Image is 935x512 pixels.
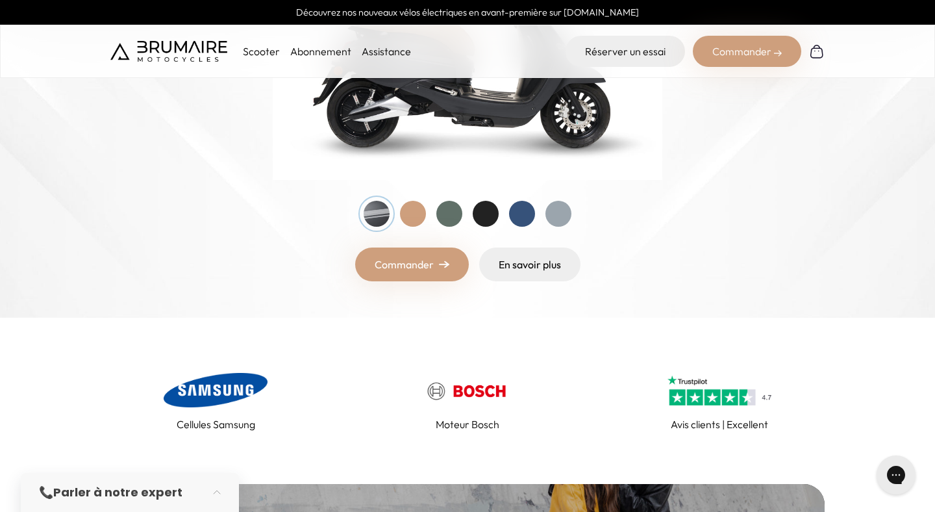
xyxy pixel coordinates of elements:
[614,370,825,432] a: Avis clients | Excellent
[693,36,801,67] div: Commander
[671,416,768,432] p: Avis clients | Excellent
[362,45,411,58] a: Assistance
[177,416,255,432] p: Cellules Samsung
[566,36,685,67] a: Réserver un essai
[243,44,280,59] p: Scooter
[809,44,825,59] img: Panier
[290,45,351,58] a: Abonnement
[479,248,580,281] a: En savoir plus
[355,248,469,281] a: Commander
[110,370,321,432] a: Cellules Samsung
[774,49,782,57] img: right-arrow-2.png
[439,261,449,268] img: right-arrow.png
[362,370,573,432] a: Moteur Bosch
[436,416,499,432] p: Moteur Bosch
[110,41,227,62] img: Brumaire Motocycles
[870,451,922,499] iframe: Gorgias live chat messenger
